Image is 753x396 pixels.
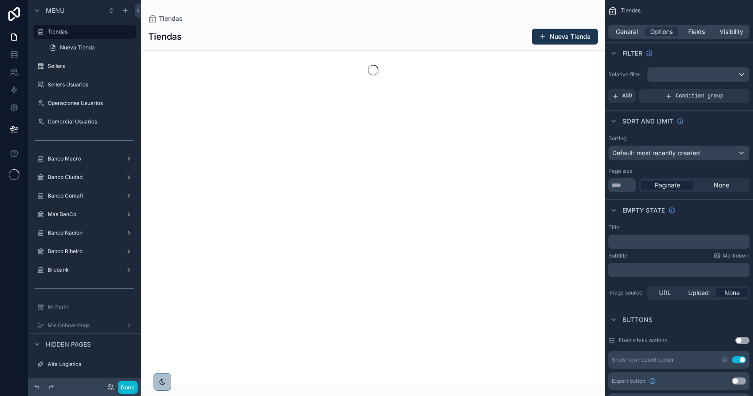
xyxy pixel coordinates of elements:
[622,206,665,215] span: Empty state
[34,189,136,203] a: Banco Comafi
[34,78,136,92] a: Sellers Usuarios
[622,49,642,58] span: Filter
[48,211,122,218] label: Más BanCo
[608,263,749,277] div: scrollable content
[688,27,705,36] span: Fields
[619,337,667,344] label: Enable bulk actions
[48,361,134,368] label: Alta Logistica
[612,377,645,385] span: Export button
[34,226,136,240] a: Banco Nacion
[34,207,136,221] a: Más BanCo
[622,93,632,100] span: AND
[659,288,671,297] span: URL
[622,315,652,324] span: Buttons
[48,155,122,162] label: Banco Macro
[34,244,136,258] a: Banco Ribeiro
[608,168,633,175] label: Page size
[612,149,700,157] span: Default: most recently created
[608,224,619,231] label: Title
[608,71,644,78] label: Relative filter
[48,248,122,255] label: Banco Ribeiro
[621,7,641,14] span: Tiendas
[48,100,134,107] label: Operaciones Usuarios
[723,252,749,259] span: Markdown
[48,81,134,88] label: Sellers Usuarios
[650,27,673,36] span: Options
[60,44,95,51] span: Nueva Tienda
[714,252,749,259] a: Markdown
[34,263,136,277] a: Brubank
[44,41,136,55] a: Nueva Tienda
[724,288,740,297] span: None
[48,322,122,329] label: Mis Onboardings
[655,181,680,190] span: Paginate
[48,229,122,236] label: Banco Nacion
[48,174,122,181] label: Banco Ciudad
[34,59,136,73] a: Sellers
[34,115,136,129] a: Comercial Usuarios
[46,340,91,349] span: Hidden pages
[608,235,749,249] div: scrollable content
[48,118,134,125] label: Comercial Usuarios
[34,152,136,166] a: Banco Macro
[622,117,673,126] span: Sort And Limit
[608,252,627,259] label: Subtitle
[48,192,122,199] label: Banco Comafi
[48,28,131,35] label: Tiendas
[48,303,134,310] label: Mi Perfil
[719,27,743,36] span: Visibility
[34,318,136,332] a: Mis Onboardings
[48,63,134,70] label: Sellers
[616,27,638,36] span: General
[34,300,136,314] a: Mi Perfil
[48,266,122,273] label: Brubank
[714,181,729,190] span: None
[688,288,709,297] span: Upload
[608,146,749,161] button: Default: most recently created
[34,96,136,110] a: Operaciones Usuarios
[676,93,723,100] span: Condition group
[34,25,136,39] a: Tiendas
[118,381,138,394] button: Done
[608,135,626,142] label: Sorting
[608,289,644,296] label: Image source
[612,356,673,363] div: Show new record button
[34,170,136,184] a: Banco Ciudad
[46,6,64,15] span: Menu
[34,357,136,371] a: Alta Logistica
